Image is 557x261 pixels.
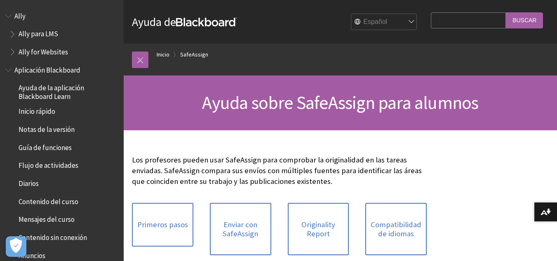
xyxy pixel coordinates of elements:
button: Abrir preferencias [6,236,26,257]
nav: Book outline for Anthology Ally Help [5,9,119,59]
span: Contenido sin conexión [19,230,87,242]
a: Primeros pasos [132,203,193,247]
span: Mensajes del curso [19,213,75,224]
input: Buscar [506,12,543,28]
span: Inicio rápido [19,105,55,116]
select: Site Language Selector [351,14,417,31]
span: Guía de funciones [19,141,72,152]
a: SafeAssign [180,49,208,60]
span: Ally [14,9,26,20]
a: Originality Report [288,203,349,255]
a: Enviar con SafeAssign [210,203,271,255]
span: Notas de la versión [19,122,75,134]
span: Aplicación Blackboard [14,63,80,74]
span: Flujo de actividades [19,159,78,170]
a: Ayuda deBlackboard [132,14,237,29]
a: Inicio [157,49,169,60]
p: Los profesores pueden usar SafeAssign para comprobar la originalidad en las tareas enviadas. Safe... [132,155,427,187]
span: Contenido del curso [19,195,78,206]
span: Diarios [19,176,39,188]
a: Compatibilidad de idiomas [365,203,427,255]
span: Ayuda sobre SafeAssign para alumnos [202,91,478,114]
span: Ayuda de la aplicación Blackboard Learn [19,81,118,101]
span: Ally for Websites [19,45,68,56]
strong: Blackboard [176,18,237,26]
span: Ally para LMS [19,27,58,38]
span: Anuncios [19,249,45,260]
